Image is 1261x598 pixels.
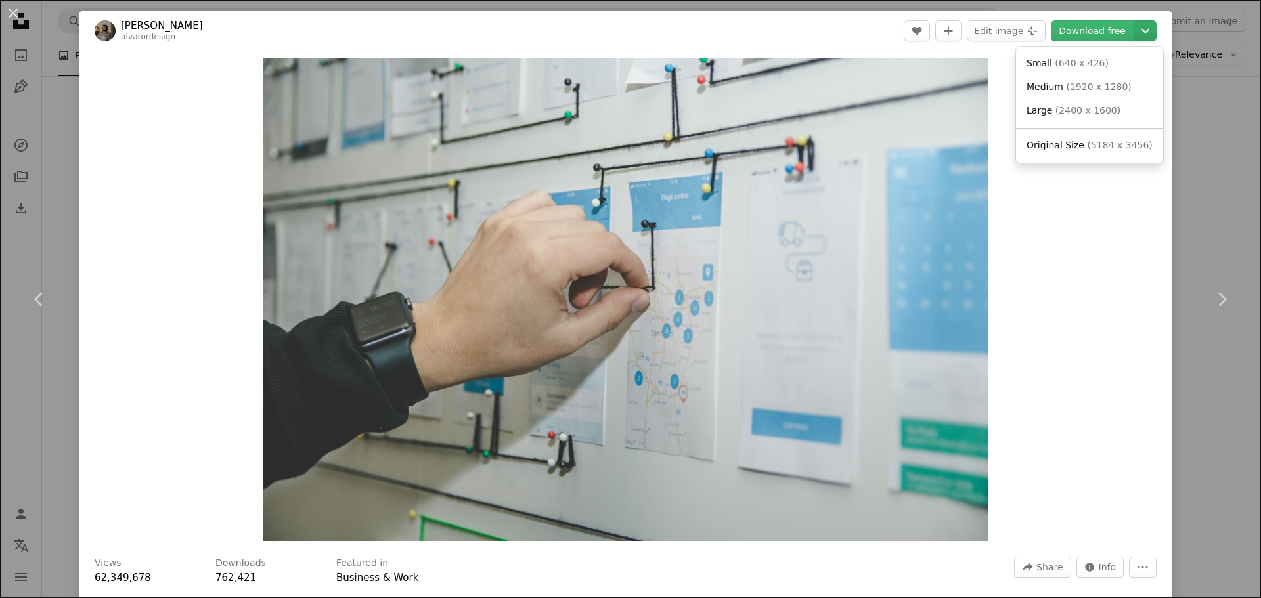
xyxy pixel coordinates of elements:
[1027,81,1063,92] span: Medium
[1016,47,1163,163] div: Choose download size
[1087,140,1152,150] span: ( 5184 x 3456 )
[1134,20,1157,41] button: Choose download size
[1055,58,1109,68] span: ( 640 x 426 )
[1066,81,1131,92] span: ( 1920 x 1280 )
[1055,105,1120,116] span: ( 2400 x 1600 )
[1027,140,1084,150] span: Original Size
[1027,58,1052,68] span: Small
[1027,105,1052,116] span: Large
